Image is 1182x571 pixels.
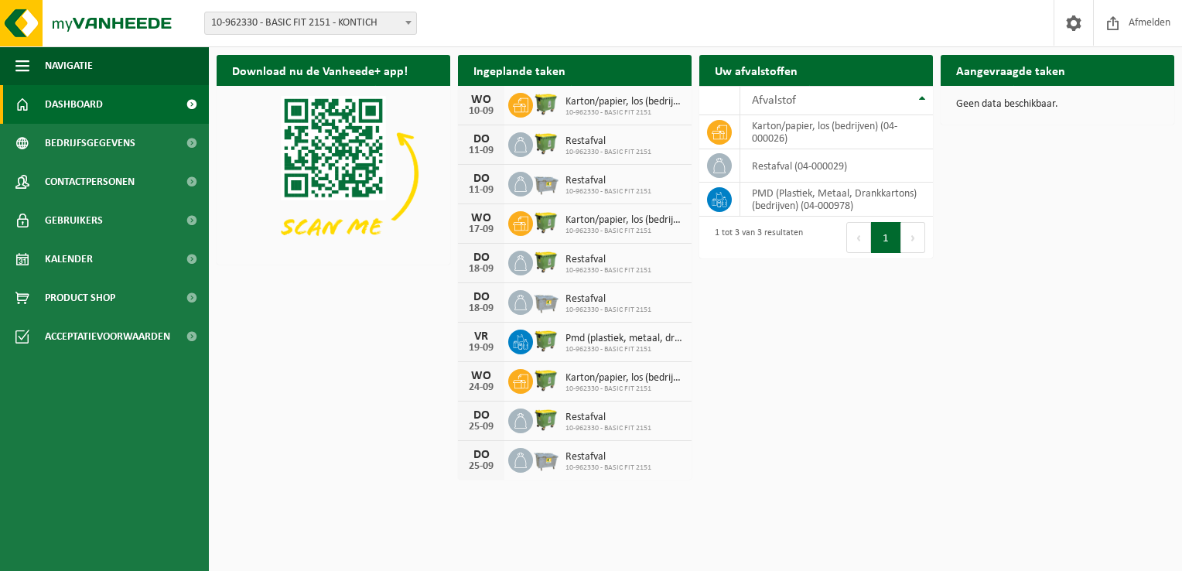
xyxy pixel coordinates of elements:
[901,222,925,253] button: Next
[533,406,559,433] img: WB-1100-HPE-GN-51
[565,293,651,306] span: Restafval
[565,254,651,266] span: Restafval
[956,99,1159,110] p: Geen data beschikbaar.
[45,201,103,240] span: Gebruikers
[707,221,803,255] div: 1 tot 3 van 3 resultaten
[565,345,684,354] span: 10-962330 - BASIC FIT 2151
[217,86,450,262] img: Download de VHEPlus App
[565,306,651,315] span: 10-962330 - BASIC FIT 2151
[45,240,93,279] span: Kalender
[466,330,497,343] div: VR
[565,412,651,424] span: Restafval
[45,317,170,356] span: Acceptatievoorwaarden
[533,91,559,117] img: WB-1100-HPE-GN-51
[466,224,497,235] div: 17-09
[466,173,497,185] div: DO
[533,130,559,156] img: WB-1100-HPE-GN-51
[533,327,559,354] img: WB-1100-HPE-GN-51
[466,449,497,461] div: DO
[466,264,497,275] div: 18-09
[565,385,684,394] span: 10-962330 - BASIC FIT 2151
[565,227,684,236] span: 10-962330 - BASIC FIT 2151
[565,266,651,275] span: 10-962330 - BASIC FIT 2151
[466,422,497,433] div: 25-09
[45,85,103,124] span: Dashboard
[45,162,135,201] span: Contactpersonen
[205,12,416,34] span: 10-962330 - BASIC FIT 2151 - KONTICH
[466,291,497,303] div: DO
[466,133,497,145] div: DO
[466,94,497,106] div: WO
[466,303,497,314] div: 18-09
[45,46,93,85] span: Navigatie
[740,149,933,183] td: restafval (04-000029)
[466,461,497,472] div: 25-09
[565,187,651,197] span: 10-962330 - BASIC FIT 2151
[565,108,684,118] span: 10-962330 - BASIC FIT 2151
[565,96,684,108] span: Karton/papier, los (bedrijven)
[466,145,497,156] div: 11-09
[871,222,901,253] button: 1
[204,12,417,35] span: 10-962330 - BASIC FIT 2151 - KONTICH
[45,124,135,162] span: Bedrijfsgegevens
[740,115,933,149] td: karton/papier, los (bedrijven) (04-000026)
[533,367,559,393] img: WB-1100-HPE-GN-51
[941,55,1081,85] h2: Aangevraagde taken
[565,451,651,463] span: Restafval
[740,183,933,217] td: PMD (Plastiek, Metaal, Drankkartons) (bedrijven) (04-000978)
[466,409,497,422] div: DO
[466,370,497,382] div: WO
[699,55,813,85] h2: Uw afvalstoffen
[565,175,651,187] span: Restafval
[565,372,684,385] span: Karton/papier, los (bedrijven)
[466,185,497,196] div: 11-09
[458,55,581,85] h2: Ingeplande taken
[846,222,871,253] button: Previous
[533,288,559,314] img: WB-2500-GAL-GY-04
[565,214,684,227] span: Karton/papier, los (bedrijven)
[533,446,559,472] img: WB-2500-GAL-GY-04
[752,94,796,107] span: Afvalstof
[466,382,497,393] div: 24-09
[466,251,497,264] div: DO
[565,333,684,345] span: Pmd (plastiek, metaal, drankkartons) (bedrijven)
[565,424,651,433] span: 10-962330 - BASIC FIT 2151
[565,463,651,473] span: 10-962330 - BASIC FIT 2151
[533,248,559,275] img: WB-1100-HPE-GN-51
[466,212,497,224] div: WO
[45,279,115,317] span: Product Shop
[466,106,497,117] div: 10-09
[533,169,559,196] img: WB-2500-GAL-GY-04
[217,55,423,85] h2: Download nu de Vanheede+ app!
[533,209,559,235] img: WB-1100-HPE-GN-51
[565,148,651,157] span: 10-962330 - BASIC FIT 2151
[466,343,497,354] div: 19-09
[565,135,651,148] span: Restafval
